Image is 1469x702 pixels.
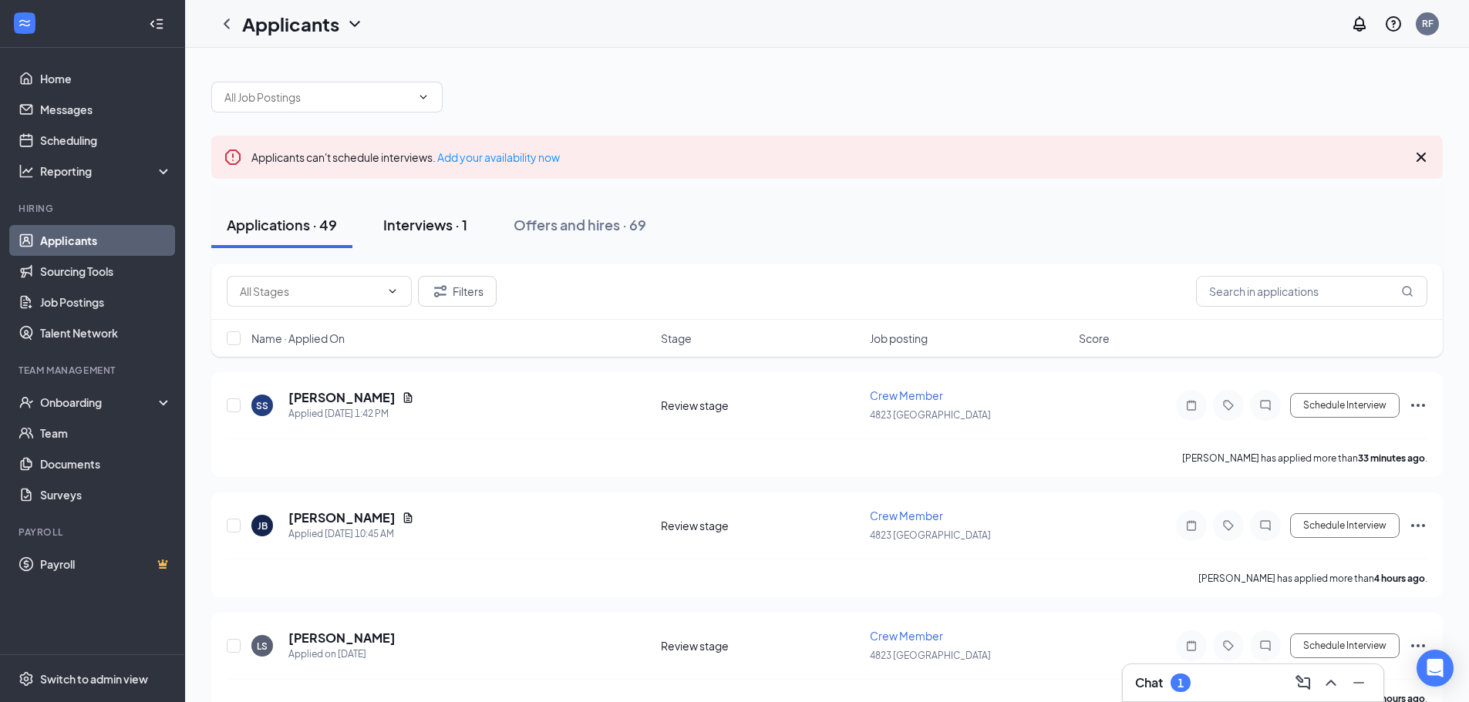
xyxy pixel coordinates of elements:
[870,388,943,402] span: Crew Member
[40,125,172,156] a: Scheduling
[1182,452,1427,465] p: [PERSON_NAME] has applied more than .
[242,11,339,37] h1: Applicants
[661,398,861,413] div: Review stage
[870,650,991,661] span: 4823 [GEOGRAPHIC_DATA]
[870,529,991,541] span: 4823 [GEOGRAPHIC_DATA]
[870,409,991,421] span: 4823 [GEOGRAPHIC_DATA]
[1198,572,1427,585] p: [PERSON_NAME] has applied more than .
[288,389,396,406] h5: [PERSON_NAME]
[661,331,692,346] span: Stage
[288,509,396,526] h5: [PERSON_NAME]
[40,94,172,125] a: Messages
[40,448,172,479] a: Documents
[288,647,396,662] div: Applied on [DATE]
[251,331,345,346] span: Name · Applied On
[224,89,411,106] input: All Job Postings
[1182,640,1201,652] svg: Note
[437,150,560,164] a: Add your availability now
[40,479,172,510] a: Surveys
[240,283,380,300] input: All Stages
[19,395,34,410] svg: UserCheck
[1417,650,1454,687] div: Open Intercom Messenger
[870,509,943,522] span: Crew Member
[1219,399,1238,411] svg: Tag
[19,202,169,215] div: Hiring
[19,671,34,687] svg: Settings
[224,148,242,166] svg: Error
[258,519,268,532] div: JB
[1322,673,1340,692] svg: ChevronUp
[288,406,414,422] div: Applied [DATE] 1:42 PM
[251,150,560,164] span: Applicants can't schedule interviews.
[288,526,414,542] div: Applied [DATE] 10:45 AM
[1358,452,1425,464] b: 33 minutes ago
[1374,573,1425,584] b: 4 hours ago
[40,163,173,179] div: Reporting
[40,287,172,317] a: Job Postings
[40,549,172,579] a: PayrollCrown
[1256,519,1275,532] svg: ChatInactive
[19,364,169,377] div: Team Management
[1290,393,1400,418] button: Schedule Interview
[1319,670,1343,695] button: ChevronUp
[402,512,414,524] svg: Document
[1182,519,1201,532] svg: Note
[402,391,414,404] svg: Document
[1409,396,1427,415] svg: Ellipses
[40,418,172,448] a: Team
[386,285,399,297] svg: ChevronDown
[257,640,268,653] div: LS
[870,331,928,346] span: Job posting
[1401,285,1413,297] svg: MagnifyingGlass
[40,63,172,94] a: Home
[1196,276,1427,307] input: Search in applications
[1409,637,1427,655] svg: Ellipses
[345,15,364,33] svg: ChevronDown
[40,317,172,348] a: Talent Network
[40,256,172,287] a: Sourcing Tools
[1182,399,1201,411] svg: Note
[227,215,337,234] div: Applications · 49
[1079,331,1110,346] span: Score
[1350,15,1369,33] svg: Notifications
[1412,148,1430,166] svg: Cross
[870,629,943,643] span: Crew Member
[1219,640,1238,652] svg: Tag
[417,91,430,103] svg: ChevronDown
[1219,519,1238,532] svg: Tag
[17,15,32,31] svg: WorkstreamLogo
[1135,674,1163,691] h3: Chat
[1346,670,1371,695] button: Minimize
[1290,513,1400,538] button: Schedule Interview
[149,16,164,32] svg: Collapse
[19,526,169,539] div: Payroll
[1409,516,1427,535] svg: Ellipses
[1422,17,1434,30] div: RF
[256,399,268,412] div: SS
[1290,633,1400,658] button: Schedule Interview
[661,518,861,533] div: Review stage
[383,215,467,234] div: Interviews · 1
[40,671,148,687] div: Switch to admin view
[40,225,172,256] a: Applicants
[1178,677,1184,690] div: 1
[40,395,159,410] div: Onboarding
[1349,673,1368,692] svg: Minimize
[418,276,497,307] button: Filter Filters
[217,15,236,33] svg: ChevronLeft
[1256,640,1275,652] svg: ChatInactive
[19,163,34,179] svg: Analysis
[661,638,861,653] div: Review stage
[514,215,646,234] div: Offers and hires · 69
[288,630,396,647] h5: [PERSON_NAME]
[1294,673,1312,692] svg: ComposeMessage
[1384,15,1403,33] svg: QuestionInfo
[1291,670,1316,695] button: ComposeMessage
[431,282,450,301] svg: Filter
[1256,399,1275,411] svg: ChatInactive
